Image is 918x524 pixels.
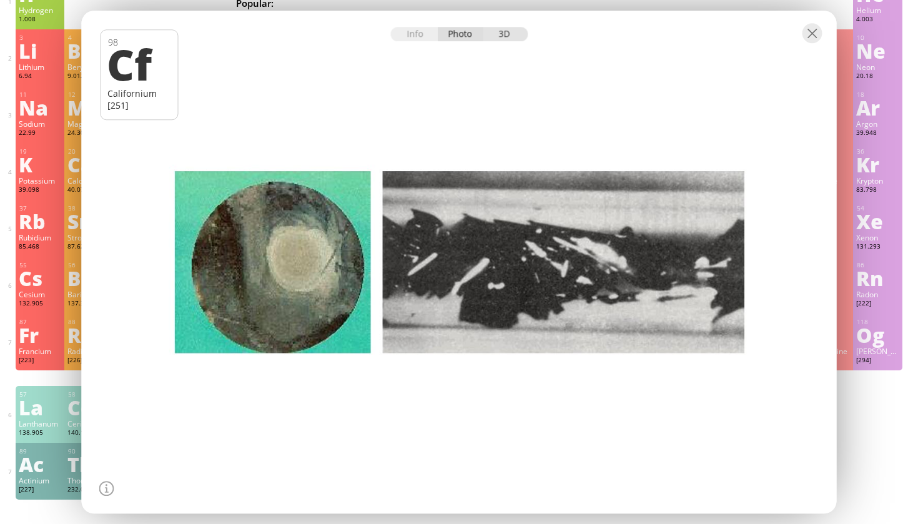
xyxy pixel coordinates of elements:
[67,97,111,117] div: Mg
[856,119,899,129] div: Argon
[67,397,111,417] div: Ce
[19,299,62,309] div: 132.905
[19,185,62,195] div: 39.098
[857,147,899,156] div: 36
[68,34,111,42] div: 4
[19,346,62,356] div: Francium
[19,34,62,42] div: 3
[856,268,899,288] div: Rn
[19,97,62,117] div: Na
[67,72,111,82] div: 9.012
[19,475,62,485] div: Actinium
[856,325,899,345] div: Og
[67,268,111,288] div: Ba
[19,91,62,99] div: 11
[856,41,899,61] div: Ne
[67,356,111,366] div: [226]
[19,318,62,326] div: 87
[857,318,899,326] div: 118
[68,261,111,269] div: 56
[68,204,111,212] div: 38
[19,428,62,438] div: 138.905
[856,299,899,309] div: [222]
[19,397,62,417] div: La
[19,261,62,269] div: 55
[856,211,899,231] div: Xe
[856,154,899,174] div: Kr
[856,185,899,195] div: 83.798
[67,129,111,139] div: 24.305
[857,261,899,269] div: 86
[856,15,899,25] div: 4.003
[67,299,111,309] div: 137.327
[67,418,111,428] div: Cerium
[432,3,435,11] sub: 2
[856,346,899,356] div: [PERSON_NAME]
[856,242,899,252] div: 131.293
[19,289,62,299] div: Cesium
[856,289,899,299] div: Radon
[19,211,62,231] div: Rb
[19,242,62,252] div: 85.468
[19,154,62,174] div: K
[19,147,62,156] div: 19
[19,325,62,345] div: Fr
[19,119,62,129] div: Sodium
[67,289,111,299] div: Barium
[19,15,62,25] div: 1.008
[483,27,528,41] div: 3D
[471,3,475,11] sub: 2
[67,211,111,231] div: Sr
[67,325,111,345] div: Ra
[856,232,899,242] div: Xenon
[67,62,111,72] div: Beryllium
[107,42,170,85] div: Cf
[19,204,62,212] div: 37
[107,99,172,111] div: [251]
[857,34,899,42] div: 10
[19,62,62,72] div: Lithium
[67,175,111,185] div: Calcium
[19,485,62,495] div: [227]
[19,5,62,15] div: Hydrogen
[67,185,111,195] div: 40.078
[390,27,438,41] div: Info
[19,175,62,185] div: Potassium
[68,447,111,455] div: 90
[67,232,111,242] div: Strontium
[555,3,559,11] sub: 2
[19,41,62,61] div: Li
[19,268,62,288] div: Cs
[67,346,111,356] div: Radium
[856,5,899,15] div: Helium
[67,41,111,61] div: Be
[68,390,111,398] div: 58
[68,318,111,326] div: 88
[856,62,899,72] div: Neon
[857,204,899,212] div: 54
[67,475,111,485] div: Thorium
[67,485,111,495] div: 232.038
[68,91,111,99] div: 12
[856,129,899,139] div: 39.948
[572,3,576,11] sub: 4
[67,428,111,438] div: 140.116
[67,454,111,474] div: Th
[856,356,899,366] div: [294]
[19,418,62,428] div: Lanthanum
[857,91,899,99] div: 18
[856,97,899,117] div: Ar
[68,147,111,156] div: 20
[19,129,62,139] div: 22.99
[856,175,899,185] div: Krypton
[19,454,62,474] div: Ac
[19,447,62,455] div: 89
[67,242,111,252] div: 87.62
[67,154,111,174] div: Ca
[19,390,62,398] div: 57
[19,72,62,82] div: 6.94
[488,3,491,11] sub: 4
[67,119,111,129] div: Magnesium
[19,356,62,366] div: [223]
[19,232,62,242] div: Rubidium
